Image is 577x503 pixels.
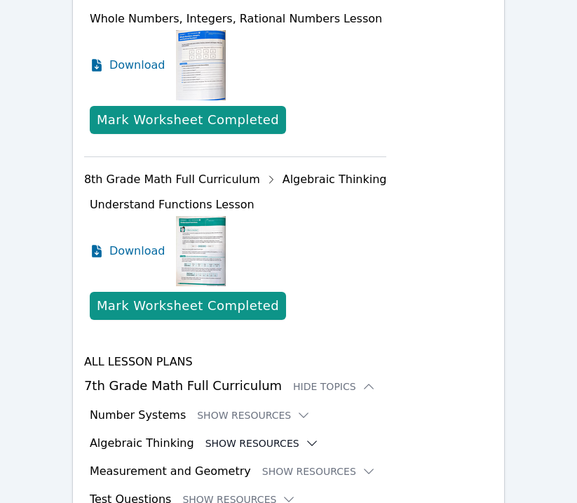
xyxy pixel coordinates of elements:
button: Hide Topics [293,380,376,394]
a: Download [90,30,165,100]
img: Whole Numbers, Integers, Rational Numbers Lesson [176,30,226,100]
h3: Measurement and Geometry [90,463,251,480]
button: Mark Worksheet Completed [90,106,286,134]
button: Show Resources [205,436,319,450]
div: Mark Worksheet Completed [97,110,279,130]
div: Mark Worksheet Completed [97,296,279,316]
img: Understand Functions Lesson [176,216,226,286]
span: Understand Functions Lesson [90,198,254,211]
button: Mark Worksheet Completed [90,292,286,320]
span: Download [109,243,165,260]
a: Download [90,216,165,286]
button: Show Resources [197,408,311,422]
span: Whole Numbers, Integers, Rational Numbers Lesson [90,12,382,25]
button: Show Resources [262,464,376,478]
div: 8th Grade Math Full Curriculum Algebraic Thinking [84,168,387,191]
h3: 7th Grade Math Full Curriculum [84,376,493,396]
h3: Algebraic Thinking [90,435,194,452]
h4: All Lesson Plans [84,354,493,370]
h3: Number Systems [90,407,186,424]
span: Download [109,57,165,74]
